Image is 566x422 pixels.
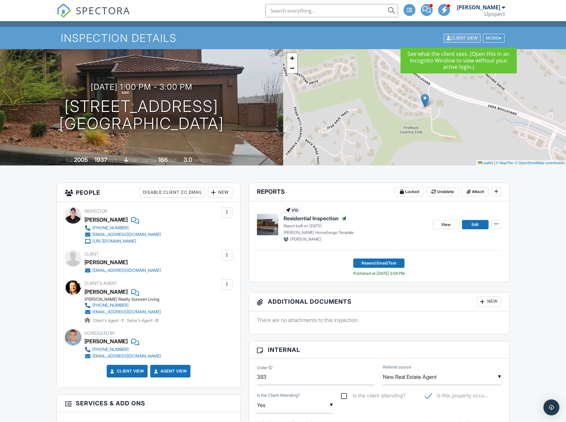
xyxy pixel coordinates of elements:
[92,347,129,352] div: [PHONE_NUMBER]
[257,392,300,398] label: Is the Client Attending?
[494,161,495,165] span: |
[425,392,489,401] label: Is this property occupied?
[477,296,501,307] div: New
[443,35,482,40] a: Client View
[287,63,297,73] a: Zoom out
[74,156,88,163] div: 2005
[92,225,129,231] div: [PHONE_NUMBER]
[92,303,129,308] div: [PHONE_NUMBER]
[290,64,294,72] span: −
[76,3,130,17] span: SPECTORA
[457,4,500,11] div: [PERSON_NAME]
[94,156,107,163] div: 1937
[91,82,192,91] h3: [DATE] 1:00 pm - 3:00 pm
[290,54,294,62] span: +
[84,287,128,297] a: [PERSON_NAME]
[153,368,187,374] a: Agent View
[183,156,192,163] div: 3.0
[92,354,161,359] div: [EMAIL_ADDRESS][DOMAIN_NAME]
[93,318,124,323] span: Client's Agent -
[92,239,136,244] div: [URL][DOMAIN_NAME]
[84,215,128,225] div: [PERSON_NAME]
[59,98,224,133] h1: [STREET_ADDRESS] [GEOGRAPHIC_DATA]
[61,32,505,44] h1: Inspection Details
[57,183,240,202] h3: People
[249,292,509,311] h3: Additional Documents
[122,318,123,323] strong: 1
[257,316,501,324] p: There are no attachments to this inspection.
[193,158,212,163] span: bathrooms
[84,309,161,315] a: [EMAIL_ADDRESS][DOMAIN_NAME]
[92,232,161,237] div: [EMAIL_ADDRESS][DOMAIN_NAME]
[57,3,71,18] img: The Best Home Inspection Software - Spectora
[543,399,559,415] div: Open Intercom Messenger
[127,318,158,323] span: Seller's Agent -
[84,267,161,274] a: [EMAIL_ADDRESS][DOMAIN_NAME]
[84,209,107,214] span: Inspector
[496,161,514,165] a: © MapTiler
[484,11,505,17] div: Upspect
[84,353,161,360] a: [EMAIL_ADDRESS][DOMAIN_NAME]
[84,302,161,309] a: [PHONE_NUMBER]
[169,158,177,163] span: sq.ft.
[383,364,411,370] label: Referral source
[84,281,117,286] span: Client's Agent
[287,53,297,63] a: Zoom in
[156,318,158,323] strong: 0
[65,158,73,163] span: Built
[478,161,493,165] a: Leaflet
[84,331,115,336] span: Scheduled By
[57,9,130,23] a: SPECTORA
[265,4,398,17] input: Search everything...
[92,268,161,273] div: [EMAIL_ADDRESS][DOMAIN_NAME]
[84,252,99,257] span: Client
[84,257,128,267] div: [PERSON_NAME]
[109,368,144,374] a: Client View
[57,395,240,412] h3: Services & Add ons
[257,365,273,371] label: Order ID
[140,187,205,198] div: Disable Client CC Email
[421,94,429,107] img: Marker
[92,309,161,315] div: [EMAIL_ADDRESS][DOMAIN_NAME]
[84,297,166,302] div: [PERSON_NAME] Realty Sonoran Living
[208,187,232,198] div: New
[143,158,157,163] span: Lot Size
[84,346,161,353] a: [PHONE_NUMBER]
[84,231,161,238] a: [EMAIL_ADDRESS][DOMAIN_NAME]
[84,238,161,245] a: [URL][DOMAIN_NAME]
[84,336,128,346] div: [PERSON_NAME]
[108,158,118,163] span: sq. ft.
[515,161,564,165] a: © OpenStreetMap contributors
[158,156,168,163] div: 166
[483,34,505,43] div: More
[84,225,161,231] a: [PHONE_NUMBER]
[444,34,481,43] div: Client View
[130,158,137,163] span: slab
[249,341,509,359] h3: Internal
[341,392,405,401] label: Is the client attending?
